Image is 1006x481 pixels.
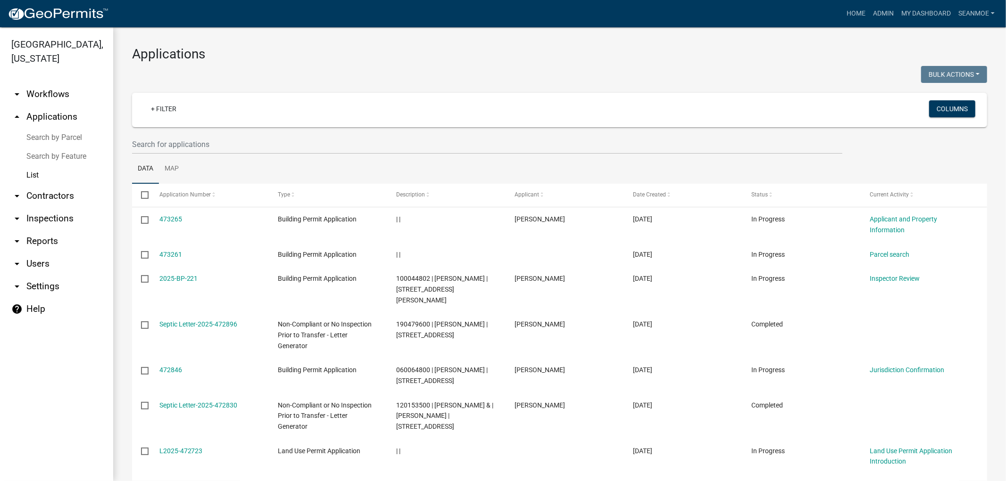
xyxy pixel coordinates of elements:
[11,236,23,247] i: arrow_drop_down
[11,89,23,100] i: arrow_drop_down
[11,281,23,292] i: arrow_drop_down
[159,366,182,374] a: 472846
[506,184,624,206] datatable-header-cell: Applicant
[278,366,357,374] span: Building Permit Application
[132,135,842,154] input: Search for applications
[278,275,357,282] span: Building Permit Application
[898,5,955,23] a: My Dashboard
[387,184,506,206] datatable-header-cell: Description
[751,191,768,198] span: Status
[159,275,198,282] a: 2025-BP-221
[633,215,652,223] span: 09/03/2025
[396,191,425,198] span: Description
[870,215,937,234] a: Applicant and Property Information
[870,191,909,198] span: Current Activity
[955,5,998,23] a: SeanMoe
[515,366,565,374] span: Skya Jandt
[159,251,182,258] a: 473261
[132,154,159,184] a: Data
[143,100,184,117] a: + Filter
[159,401,238,409] a: Septic Letter-2025-472830
[633,251,652,258] span: 09/03/2025
[633,320,652,328] span: 09/03/2025
[159,154,184,184] a: Map
[751,447,785,455] span: In Progress
[11,111,23,122] i: arrow_drop_up
[869,5,898,23] a: Admin
[751,275,785,282] span: In Progress
[633,447,652,455] span: 09/02/2025
[861,184,979,206] datatable-header-cell: Current Activity
[843,5,869,23] a: Home
[396,366,488,384] span: 060064800 | TRACY L MASTELLER | 5235 173RD ST NW
[11,213,23,224] i: arrow_drop_down
[159,320,238,328] a: Septic Letter-2025-472896
[150,184,268,206] datatable-header-cell: Application Number
[515,275,565,282] span: Thomas Rekowski
[11,258,23,269] i: arrow_drop_down
[396,401,493,431] span: 120153500 | PAUL J JACOBS & | MICHELLE M JACOBS | 9112 INDIGO RD NW
[751,251,785,258] span: In Progress
[921,66,987,83] button: Bulk Actions
[633,191,666,198] span: Date Created
[278,447,360,455] span: Land Use Permit Application
[159,191,211,198] span: Application Number
[633,366,652,374] span: 09/03/2025
[278,401,372,431] span: Non-Compliant or No Inspection Prior to Transfer - Letter Generator
[751,366,785,374] span: In Progress
[751,215,785,223] span: In Progress
[515,401,565,409] span: Ryan Kolb
[159,447,203,455] a: L2025-472723
[268,184,387,206] datatable-header-cell: Type
[633,401,652,409] span: 09/03/2025
[278,191,290,198] span: Type
[396,320,488,339] span: 190479600 | BONITA TADYCH MCDERMOND | 1105 SUMMIT AVE N
[132,46,987,62] h3: Applications
[742,184,861,206] datatable-header-cell: Status
[515,215,565,223] span: Brent Larson
[11,303,23,315] i: help
[633,275,652,282] span: 09/03/2025
[929,100,975,117] button: Columns
[278,320,372,350] span: Non-Compliant or No Inspection Prior to Transfer - Letter Generator
[751,320,783,328] span: Completed
[11,190,23,202] i: arrow_drop_down
[870,366,944,374] a: Jurisdiction Confirmation
[278,251,357,258] span: Building Permit Application
[159,215,182,223] a: 473265
[870,251,909,258] a: Parcel search
[132,184,150,206] datatable-header-cell: Select
[870,447,952,465] a: Land Use Permit Application Introduction
[278,215,357,223] span: Building Permit Application
[396,215,400,223] span: | |
[515,320,565,328] span: Ryan Kolb
[515,191,539,198] span: Applicant
[396,275,488,304] span: 100044802 | THOMAS REKOWSKI | 9662 DUELM RD NE
[396,447,400,455] span: | |
[624,184,742,206] datatable-header-cell: Date Created
[751,401,783,409] span: Completed
[870,275,920,282] a: Inspector Review
[396,251,400,258] span: | |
